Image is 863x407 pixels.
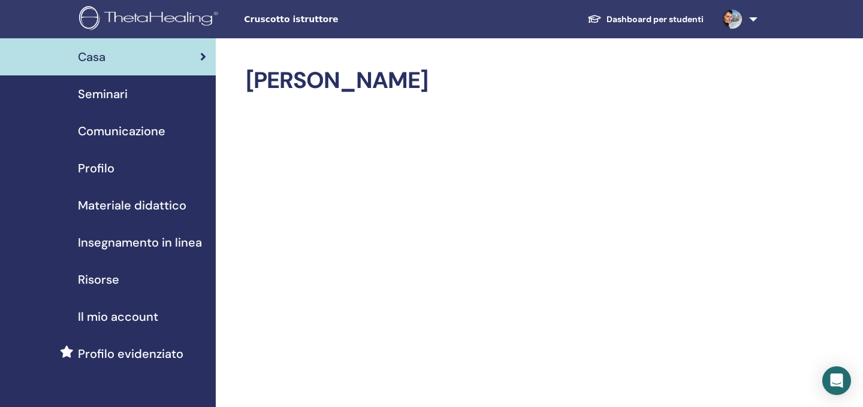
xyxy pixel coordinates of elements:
span: Profilo evidenziato [78,345,183,363]
span: Comunicazione [78,122,165,140]
span: Profilo [78,159,114,177]
span: Il mio account [78,308,158,326]
span: Seminari [78,85,128,103]
span: Risorse [78,271,119,288]
span: Materiale didattico [78,196,186,214]
h2: [PERSON_NAME] [246,67,755,95]
span: Cruscotto istruttore [244,13,424,26]
img: logo.png [79,6,222,33]
span: Casa [78,48,105,66]
span: Insegnamento in linea [78,233,202,251]
img: graduation-cap-white.svg [587,14,602,24]
div: Open Intercom Messenger [822,366,851,395]
a: Dashboard per studenti [578,8,713,31]
img: default.jpg [723,10,742,29]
